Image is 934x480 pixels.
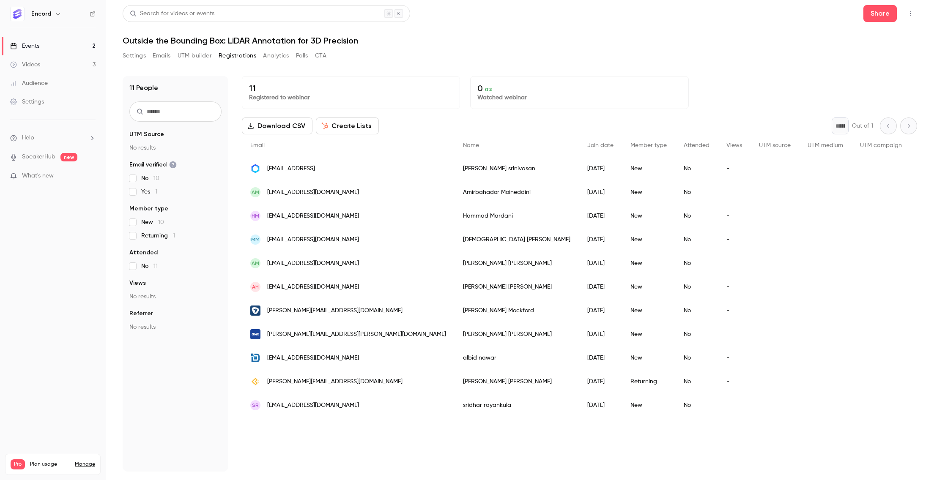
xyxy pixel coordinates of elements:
div: No [675,370,718,393]
div: [DATE] [579,370,622,393]
span: [EMAIL_ADDRESS] [267,164,315,173]
button: UTM builder [178,49,212,63]
div: [PERSON_NAME] srinivasan [455,157,579,180]
span: UTM medium [808,142,843,148]
span: Views [726,142,742,148]
div: - [718,346,750,370]
div: No [675,228,718,251]
div: New [622,275,675,299]
span: [EMAIL_ADDRESS][DOMAIN_NAME] [267,283,359,292]
span: Member type [129,205,168,213]
div: - [718,157,750,180]
span: new [60,153,77,161]
div: New [622,322,675,346]
span: MM [251,236,260,243]
p: No results [129,323,222,331]
span: Views [129,279,146,287]
div: [PERSON_NAME] [PERSON_NAME] [455,251,579,275]
span: UTM Source [129,130,164,139]
div: No [675,275,718,299]
div: New [622,346,675,370]
div: - [718,228,750,251]
div: [PERSON_NAME] [PERSON_NAME] [455,370,579,393]
section: facet-groups [129,130,222,331]
span: sr [252,401,259,409]
div: - [718,322,750,346]
a: SpeakerHub [22,153,55,161]
h1: Outside the Bounding Box: LiDAR Annotation for 3D Precision [123,35,917,46]
span: Help [22,134,34,142]
div: - [718,180,750,204]
div: Audience [10,79,48,87]
span: [EMAIL_ADDRESS][DOMAIN_NAME] [267,235,359,244]
span: Email [250,142,265,148]
p: Watched webinar [477,93,681,102]
span: Name [463,142,479,148]
div: [PERSON_NAME] [PERSON_NAME] [455,322,579,346]
span: Attended [684,142,709,148]
span: Join date [587,142,614,148]
span: [EMAIL_ADDRESS][DOMAIN_NAME] [267,354,359,363]
span: Yes [141,188,157,196]
span: UTM campaign [860,142,902,148]
div: New [622,204,675,228]
span: New [141,218,164,226]
img: ambient.ai [250,164,260,174]
span: [PERSON_NAME][EMAIL_ADDRESS][DOMAIN_NAME] [267,306,403,315]
button: Emails [153,49,170,63]
div: [DATE] [579,346,622,370]
div: Videos [10,60,40,69]
span: [EMAIL_ADDRESS][DOMAIN_NAME] [267,401,359,410]
button: Settings [123,49,146,63]
div: New [622,180,675,204]
div: [DATE] [579,204,622,228]
div: - [718,370,750,393]
img: thedataisland.com [250,353,260,363]
div: [DATE] [579,275,622,299]
span: 1 [173,233,175,239]
span: 10 [158,219,164,225]
div: New [622,157,675,180]
span: Referrer [129,309,153,318]
span: 1 [155,189,157,195]
img: metricell.com [250,305,260,316]
span: AM [252,188,259,196]
span: [PERSON_NAME][EMAIL_ADDRESS][DOMAIN_NAME] [267,377,403,386]
span: What's new [22,172,54,180]
div: No [675,346,718,370]
span: [EMAIL_ADDRESS][DOMAIN_NAME] [267,188,359,197]
button: Polls [296,49,308,63]
div: New [622,299,675,322]
img: labelbees.com [250,376,260,387]
span: Plan usage [30,461,70,468]
span: Returning [141,232,175,240]
button: Share [863,5,897,22]
button: Analytics [263,49,289,63]
a: Manage [75,461,95,468]
div: [DATE] [579,180,622,204]
h6: Encord [31,10,51,18]
div: [DATE] [579,393,622,417]
div: Returning [622,370,675,393]
p: 0 [477,83,681,93]
li: help-dropdown-opener [10,134,96,142]
div: [DATE] [579,299,622,322]
span: [EMAIL_ADDRESS][DOMAIN_NAME] [267,259,359,268]
div: - [718,251,750,275]
div: Search for videos or events [130,9,214,18]
div: Events [10,42,39,50]
div: albid nawar [455,346,579,370]
div: No [675,157,718,180]
h1: 11 People [129,83,158,93]
div: - [718,275,750,299]
button: Download CSV [242,117,312,134]
div: No [675,180,718,204]
span: AM [252,259,259,267]
span: 10 [153,175,159,181]
span: Email verified [129,161,177,169]
div: - [718,299,750,322]
div: No [675,251,718,275]
div: [DEMOGRAPHIC_DATA] [PERSON_NAME] [455,228,579,251]
img: Encord [11,7,24,21]
p: Registered to webinar [249,93,453,102]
